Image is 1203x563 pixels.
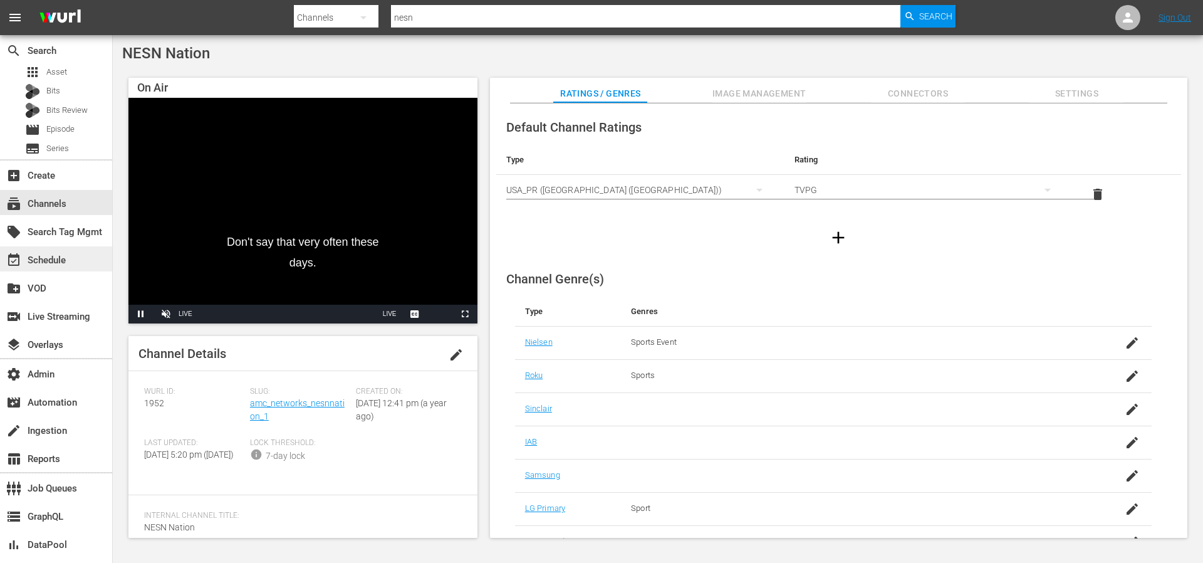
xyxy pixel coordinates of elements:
[46,104,88,117] span: Bits Review
[452,305,477,324] button: Fullscreen
[46,123,75,135] span: Episode
[871,86,965,102] span: Connectors
[525,337,553,347] a: Nielsen
[356,387,456,397] span: Created On:
[1083,179,1113,209] button: delete
[128,305,154,324] button: Pause
[6,451,21,466] span: Reports
[250,398,345,421] a: amc_networks_nesnnation_1
[525,437,537,446] a: IAB
[6,168,21,183] span: Create
[402,305,427,324] button: Captions
[179,305,192,324] div: LIVE
[621,297,1081,327] th: Genres
[441,340,471,370] button: edit
[8,10,23,25] span: menu
[6,43,21,58] span: Search
[25,103,40,118] div: Bits Review
[250,438,350,448] span: Lock Threshold:
[506,120,642,135] span: Default Channel Ratings
[144,450,234,460] span: [DATE] 5:20 pm ([DATE])
[144,398,164,408] span: 1952
[30,3,90,33] img: ans4CAIJ8jUAAAAAAAAAAAAAAAAAAAAAAAAgQb4GAAAAAAAAAAAAAAAAAAAAAAAAJMjXAAAAAAAAAAAAAAAAAAAAAAAAgAT5G...
[525,470,560,480] a: Samsung
[144,511,456,521] span: Internal Channel Title:
[6,196,21,211] span: Channels
[25,65,40,80] span: Asset
[515,297,621,327] th: Type
[1090,187,1105,202] span: delete
[250,387,350,397] span: Slug:
[46,66,67,78] span: Asset
[6,537,21,552] span: DataPool
[356,398,447,421] span: [DATE] 12:41 pm (a year ago)
[6,395,21,410] span: Automation
[6,253,21,268] span: Schedule
[154,305,179,324] button: Unmute
[525,404,552,413] a: Sinclair
[6,309,21,324] span: Live Streaming
[6,509,21,524] span: GraphQL
[525,537,576,546] a: LG Secondary
[46,142,69,155] span: Series
[122,45,210,62] span: NESN Nation
[6,367,21,382] span: Admin
[144,387,244,397] span: Wurl ID:
[506,271,604,287] span: Channel Genre(s)
[25,84,40,99] div: Bits
[525,503,565,513] a: LG Primary
[144,522,195,532] span: NESN Nation
[427,305,452,324] button: Picture-in-Picture
[46,85,60,97] span: Bits
[266,450,305,463] div: 7-day lock
[919,5,952,28] span: Search
[6,423,21,438] span: Ingestion
[496,145,1181,214] table: simple table
[553,86,647,102] span: Ratings / Genres
[6,337,21,352] span: Overlays
[137,81,168,94] span: On Air
[138,346,226,361] span: Channel Details
[496,145,784,175] th: Type
[794,172,1063,208] div: TVPG
[25,122,40,137] span: Episode
[525,371,543,380] a: Roku
[144,438,244,448] span: Last Updated:
[1029,86,1123,102] span: Settings
[712,86,806,102] span: Image Management
[383,310,397,317] span: LIVE
[784,145,1073,175] th: Rating
[900,5,956,28] button: Search
[25,141,40,156] span: Series
[1159,13,1191,23] a: Sign Out
[377,305,402,324] button: Seek to live, currently playing live
[506,172,774,208] div: USA_PR ([GEOGRAPHIC_DATA] ([GEOGRAPHIC_DATA]))
[449,347,464,362] span: edit
[6,224,21,239] span: Search Tag Mgmt
[250,448,263,461] span: info
[6,481,21,496] span: Job Queues
[6,281,21,296] span: VOD
[128,98,477,324] div: Video Player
